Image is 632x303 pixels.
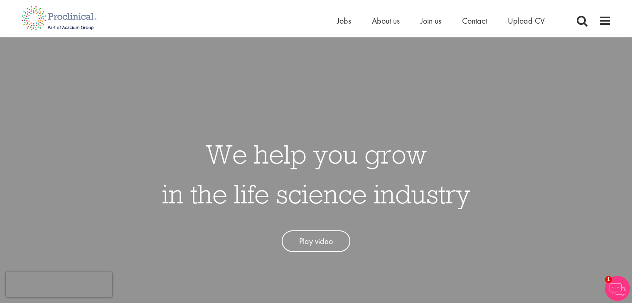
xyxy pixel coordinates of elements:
[605,276,630,301] img: Chatbot
[282,230,350,252] a: Play video
[162,134,470,214] h1: We help you grow in the life science industry
[605,276,612,283] span: 1
[508,15,545,26] a: Upload CV
[372,15,400,26] a: About us
[421,15,441,26] a: Join us
[337,15,351,26] a: Jobs
[462,15,487,26] a: Contact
